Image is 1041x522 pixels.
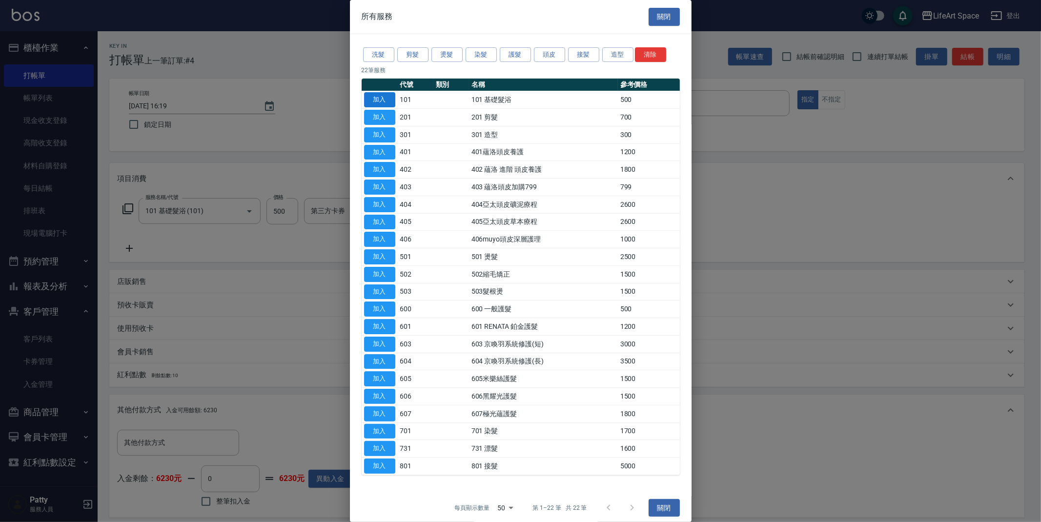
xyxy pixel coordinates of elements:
[618,458,680,475] td: 5000
[364,215,395,230] button: 加入
[454,503,490,512] p: 每頁顯示數量
[398,335,433,353] td: 603
[469,422,618,440] td: 701 染髮
[469,335,618,353] td: 603 京喚羽系統修護(短)
[398,179,433,196] td: 403
[364,162,395,177] button: 加入
[649,8,680,26] button: 關閉
[364,249,395,264] button: 加入
[398,440,433,458] td: 731
[398,109,433,126] td: 201
[649,499,680,517] button: 關閉
[364,145,395,160] button: 加入
[618,318,680,336] td: 1200
[618,126,680,143] td: 300
[364,371,395,386] button: 加入
[618,79,680,91] th: 參考價格
[364,459,395,474] button: 加入
[618,143,680,161] td: 1200
[469,179,618,196] td: 403 蘊洛頭皮加購799
[469,161,618,179] td: 402 蘊洛 進階 頭皮養護
[469,405,618,422] td: 607極光蘊護髮
[635,47,666,62] button: 清除
[500,47,531,62] button: 護髮
[469,91,618,109] td: 101 基礎髮浴
[364,319,395,334] button: 加入
[469,143,618,161] td: 401蘊洛頭皮養護
[364,337,395,352] button: 加入
[364,127,395,142] button: 加入
[469,126,618,143] td: 301 造型
[364,441,395,456] button: 加入
[469,318,618,336] td: 601 RENATA 鉑金護髮
[469,353,618,370] td: 604 京喚羽系統修護(長)
[469,388,618,405] td: 606黑耀光護髮
[618,248,680,266] td: 2500
[398,422,433,440] td: 701
[469,370,618,388] td: 605米樂絲護髮
[398,353,433,370] td: 604
[469,109,618,126] td: 201 剪髮
[469,248,618,266] td: 501 燙髮
[469,79,618,91] th: 名稱
[363,47,394,62] button: 洗髮
[398,248,433,266] td: 501
[364,110,395,125] button: 加入
[364,92,395,107] button: 加入
[469,283,618,301] td: 503髮根燙
[493,495,517,521] div: 50
[618,196,680,213] td: 2600
[364,232,395,247] button: 加入
[469,440,618,458] td: 731 漂髮
[398,388,433,405] td: 606
[469,196,618,213] td: 404亞太頭皮礦泥療程
[398,283,433,301] td: 503
[364,424,395,439] button: 加入
[364,267,395,282] button: 加入
[618,161,680,179] td: 1800
[398,458,433,475] td: 801
[618,353,680,370] td: 3500
[534,47,565,62] button: 頭皮
[364,180,395,195] button: 加入
[618,405,680,422] td: 1800
[364,389,395,404] button: 加入
[398,161,433,179] td: 402
[618,283,680,301] td: 1500
[398,318,433,336] td: 601
[364,354,395,369] button: 加入
[618,388,680,405] td: 1500
[618,370,680,388] td: 1500
[398,301,433,318] td: 600
[469,265,618,283] td: 502縮毛矯正
[362,12,393,21] span: 所有服務
[618,301,680,318] td: 500
[398,231,433,248] td: 406
[398,143,433,161] td: 401
[398,213,433,231] td: 405
[431,47,463,62] button: 燙髮
[362,66,680,75] p: 22 筆服務
[398,91,433,109] td: 101
[618,231,680,248] td: 1000
[618,440,680,458] td: 1600
[602,47,633,62] button: 造型
[618,179,680,196] td: 799
[398,79,433,91] th: 代號
[364,197,395,212] button: 加入
[618,91,680,109] td: 500
[469,231,618,248] td: 406muyo頭皮深層護理
[398,126,433,143] td: 301
[364,284,395,300] button: 加入
[364,301,395,317] button: 加入
[469,301,618,318] td: 600 一般護髮
[433,79,469,91] th: 類別
[469,213,618,231] td: 405亞太頭皮草本療程
[618,335,680,353] td: 3000
[568,47,599,62] button: 接髪
[618,213,680,231] td: 2600
[532,503,587,512] p: 第 1–22 筆 共 22 筆
[398,265,433,283] td: 502
[618,422,680,440] td: 1700
[364,406,395,422] button: 加入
